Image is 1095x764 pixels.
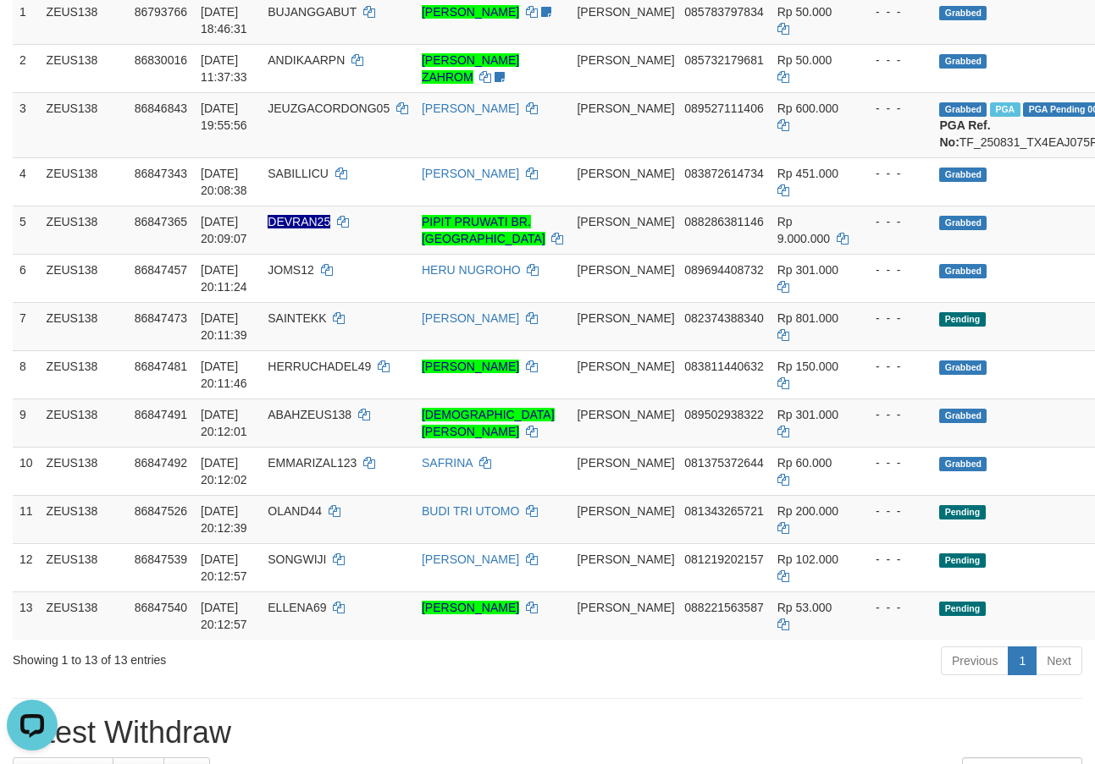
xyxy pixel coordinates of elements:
[862,406,926,423] div: - - -
[939,602,985,616] span: Pending
[40,543,128,591] td: ZEUS138
[684,167,763,180] span: Copy 083872614734 to clipboard
[422,5,519,19] a: [PERSON_NAME]
[862,52,926,69] div: - - -
[777,360,838,373] span: Rp 150.000
[135,504,187,518] span: 86847526
[422,504,519,518] a: BUDI TRI UTOMO
[135,263,187,277] span: 86847457
[268,102,390,115] span: JEUZGACORDONG05
[13,716,1082,750] h1: Latest Withdraw
[40,206,128,254] td: ZEUS138
[422,360,519,373] a: [PERSON_NAME]
[135,601,187,614] span: 86847540
[777,456,832,470] span: Rp 60.000
[862,503,926,519] div: - - -
[135,360,187,373] span: 86847481
[7,7,58,58] button: Open LiveChat chat widget
[40,92,128,157] td: ZEUS138
[1036,646,1082,675] a: Next
[777,504,838,518] span: Rp 200.000
[40,302,128,350] td: ZEUS138
[684,408,763,421] span: Copy 089502938322 to clipboard
[422,408,555,438] a: [DEMOGRAPHIC_DATA][PERSON_NAME]
[40,591,128,640] td: ZEUS138
[939,6,987,20] span: Grabbed
[577,311,674,325] span: [PERSON_NAME]
[684,504,763,518] span: Copy 081343265721 to clipboard
[577,552,674,566] span: [PERSON_NAME]
[201,167,247,197] span: [DATE] 20:08:38
[135,102,187,115] span: 86846843
[13,495,40,543] td: 11
[268,601,326,614] span: ELLENA69
[135,311,187,325] span: 86847473
[684,215,763,228] span: Copy 088286381146 to clipboard
[577,5,674,19] span: [PERSON_NAME]
[939,264,987,278] span: Grabbed
[577,408,674,421] span: [PERSON_NAME]
[13,92,40,157] td: 3
[135,5,187,19] span: 86793766
[422,167,519,180] a: [PERSON_NAME]
[422,53,519,84] a: [PERSON_NAME] ZAHROM
[777,263,838,277] span: Rp 301.000
[422,263,521,277] a: HERU NUGROHO
[777,311,838,325] span: Rp 801.000
[684,102,763,115] span: Copy 089527111406 to clipboard
[939,360,987,375] span: Grabbed
[939,505,985,519] span: Pending
[40,157,128,206] td: ZEUS138
[862,599,926,616] div: - - -
[577,504,674,518] span: [PERSON_NAME]
[941,646,1009,675] a: Previous
[684,360,763,373] span: Copy 083811440632 to clipboard
[201,102,247,132] span: [DATE] 19:55:56
[777,408,838,421] span: Rp 301.000
[13,302,40,350] td: 7
[135,552,187,566] span: 86847539
[201,311,247,342] span: [DATE] 20:11:39
[862,358,926,375] div: - - -
[13,447,40,495] td: 10
[777,167,838,180] span: Rp 451.000
[939,118,990,149] b: PGA Ref. No:
[577,167,674,180] span: [PERSON_NAME]
[201,360,247,390] span: [DATE] 20:11:46
[422,456,473,470] a: SAFRINA
[268,167,329,180] span: SABILLICU
[13,591,40,640] td: 13
[201,263,247,294] span: [DATE] 20:11:24
[422,601,519,614] a: [PERSON_NAME]
[939,312,985,327] span: Pending
[862,165,926,182] div: - - -
[13,157,40,206] td: 4
[577,360,674,373] span: [PERSON_NAME]
[777,552,838,566] span: Rp 102.000
[577,102,674,115] span: [PERSON_NAME]
[777,5,832,19] span: Rp 50.000
[268,360,371,373] span: HERRUCHADEL49
[13,350,40,398] td: 8
[135,53,187,67] span: 86830016
[939,102,987,117] span: Grabbed
[201,601,247,631] span: [DATE] 20:12:57
[862,100,926,117] div: - - -
[201,53,247,84] span: [DATE] 11:37:33
[684,263,763,277] span: Copy 089694408732 to clipboard
[684,5,763,19] span: Copy 085783797834 to clipboard
[268,5,357,19] span: BUJANGGABUT
[1008,646,1037,675] a: 1
[577,601,674,614] span: [PERSON_NAME]
[268,311,326,325] span: SAINTEKK
[201,5,247,36] span: [DATE] 18:46:31
[268,215,330,228] span: Nama rekening ada tanda titik/strip, harap diedit
[40,350,128,398] td: ZEUS138
[201,552,247,583] span: [DATE] 20:12:57
[201,215,247,245] span: [DATE] 20:09:07
[577,53,674,67] span: [PERSON_NAME]
[268,456,357,470] span: EMMARIZAL123
[990,102,1020,117] span: Marked by aafRornrotha
[201,456,247,486] span: [DATE] 20:12:02
[201,504,247,535] span: [DATE] 20:12:39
